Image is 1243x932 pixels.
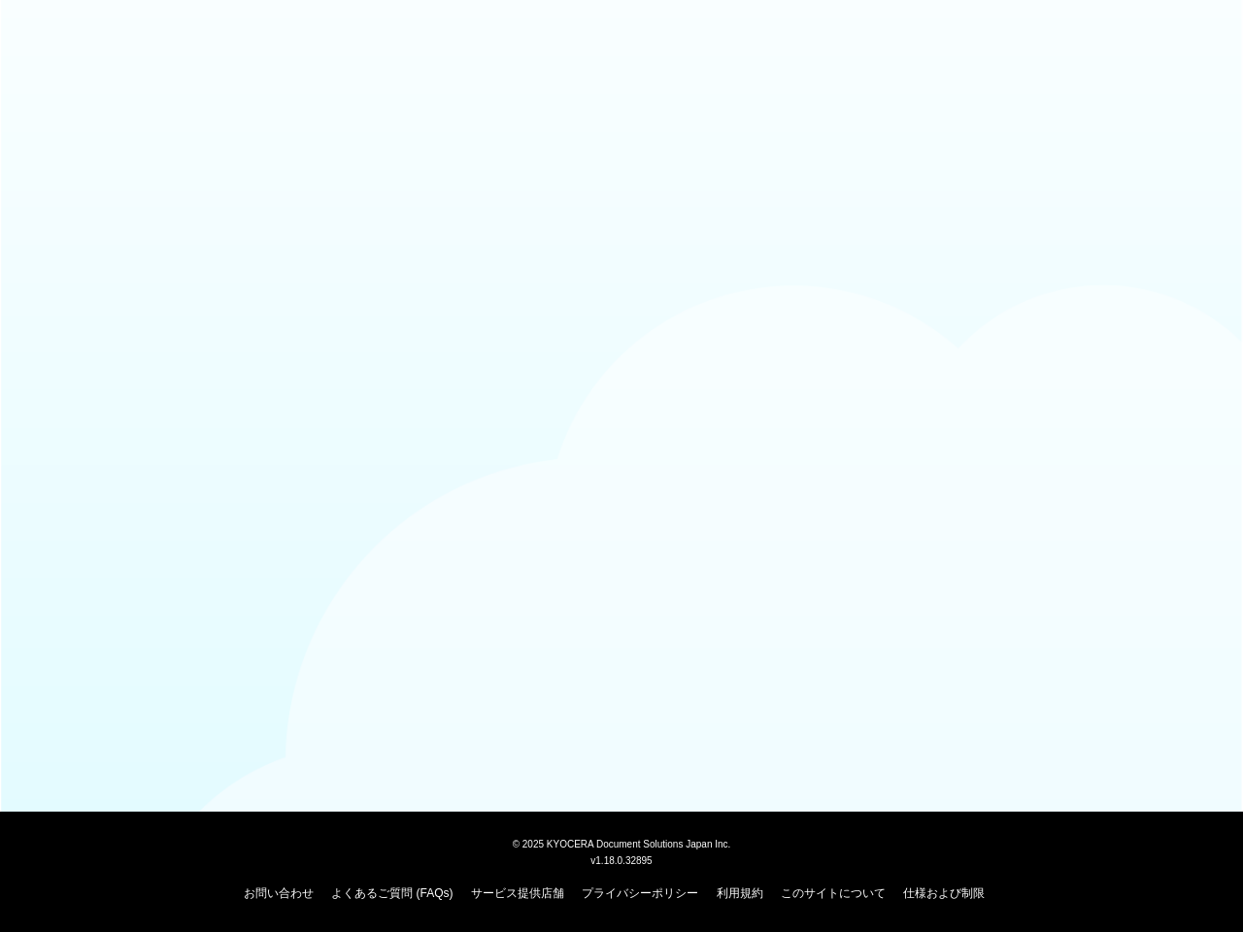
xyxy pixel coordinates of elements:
[513,837,731,849] span: © 2025 KYOCERA Document Solutions Japan Inc.
[582,886,698,900] a: プライバシーポリシー
[781,886,886,900] a: このサイトについて
[717,886,763,900] a: 利用規約
[244,886,314,900] a: お問い合わせ
[903,886,985,900] a: 仕様および制限
[590,854,652,866] span: v1.18.0.32895
[471,886,564,900] a: サービス提供店舗
[331,886,453,900] a: よくあるご質問 (FAQs)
